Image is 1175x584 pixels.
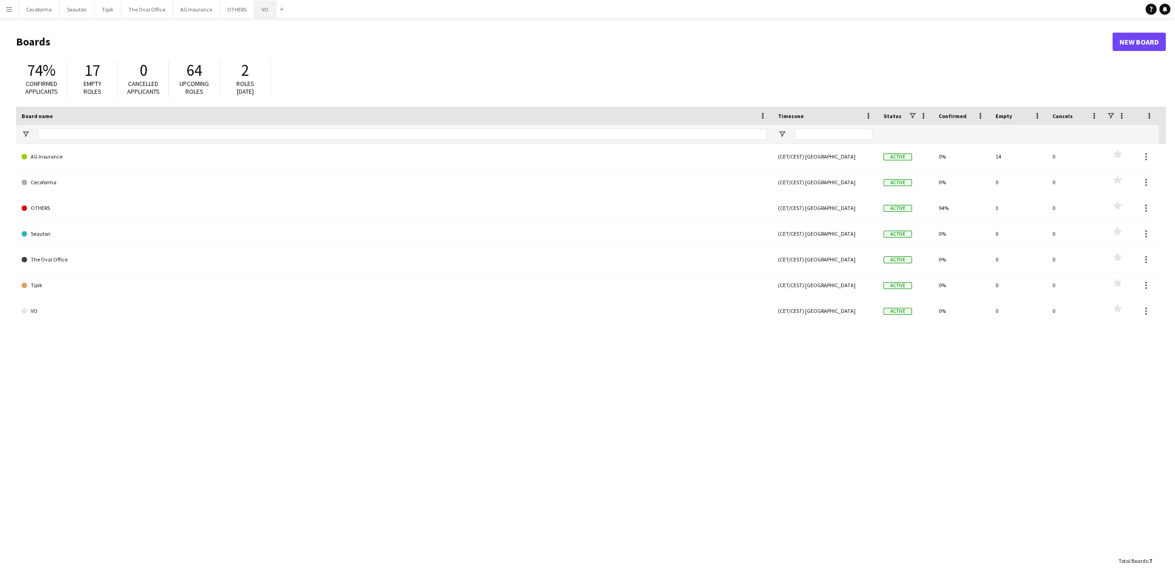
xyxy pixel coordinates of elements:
div: 94% [933,195,990,221]
div: (CET/CEST) [GEOGRAPHIC_DATA] [772,195,878,221]
div: 0 [1047,144,1104,169]
div: (CET/CEST) [GEOGRAPHIC_DATA] [772,298,878,323]
a: OTHERS [22,195,767,221]
a: Tipik [22,272,767,298]
button: AG Insurance [173,0,220,18]
button: OTHERS [220,0,254,18]
div: 3 [990,195,1047,221]
span: Active [884,282,912,289]
div: 0% [933,144,990,169]
span: 17 [84,60,100,80]
button: Cecoforma [19,0,60,18]
span: Total Boards [1119,557,1148,564]
div: 0% [933,272,990,298]
span: Upcoming roles [179,79,209,96]
span: Timezone [778,113,804,119]
div: (CET/CEST) [GEOGRAPHIC_DATA] [772,144,878,169]
h1: Boards [16,35,1113,49]
div: 0 [1047,298,1104,323]
span: Empty [996,113,1012,119]
span: Active [884,153,912,160]
div: 0% [933,247,990,272]
div: (CET/CEST) [GEOGRAPHIC_DATA] [772,272,878,298]
button: The Oval Office [121,0,173,18]
div: 0 [1047,247,1104,272]
button: Seauton [60,0,95,18]
span: 7 [1149,557,1152,564]
span: Board name [22,113,53,119]
div: 0 [990,247,1047,272]
div: 0 [990,272,1047,298]
span: Active [884,231,912,238]
div: 0 [990,170,1047,195]
a: VO [22,298,767,324]
span: Cancels [1052,113,1073,119]
span: Confirmed applicants [25,79,58,96]
span: 74% [27,60,56,80]
span: Confirmed [939,113,967,119]
button: Open Filter Menu [778,130,786,138]
div: 0 [1047,221,1104,246]
input: Board name Filter Input [38,129,767,140]
div: 0% [933,298,990,323]
div: 0 [1047,195,1104,221]
div: 0 [1047,272,1104,298]
div: 0% [933,221,990,246]
span: Active [884,308,912,315]
div: (CET/CEST) [GEOGRAPHIC_DATA] [772,170,878,195]
div: 0 [990,298,1047,323]
div: (CET/CEST) [GEOGRAPHIC_DATA] [772,247,878,272]
span: Active [884,179,912,186]
a: AG Insurance [22,144,767,170]
span: Roles [DATE] [236,79,254,96]
a: The Oval Office [22,247,767,272]
a: Seauton [22,221,767,247]
button: Open Filter Menu [22,130,30,138]
span: Active [884,205,912,212]
div: 0% [933,170,990,195]
a: Cecoforma [22,170,767,195]
div: 0 [990,221,1047,246]
span: 64 [186,60,202,80]
a: New Board [1113,33,1166,51]
span: 0 [140,60,147,80]
span: Active [884,256,912,263]
div: (CET/CEST) [GEOGRAPHIC_DATA] [772,221,878,246]
span: Cancelled applicants [127,79,160,96]
div: 14 [990,144,1047,169]
span: Status [884,113,901,119]
span: Empty roles [84,79,101,96]
div: 0 [1047,170,1104,195]
div: : [1119,552,1152,570]
span: 2 [241,60,249,80]
button: VO [254,0,276,18]
button: Tipik [95,0,121,18]
input: Timezone Filter Input [795,129,873,140]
